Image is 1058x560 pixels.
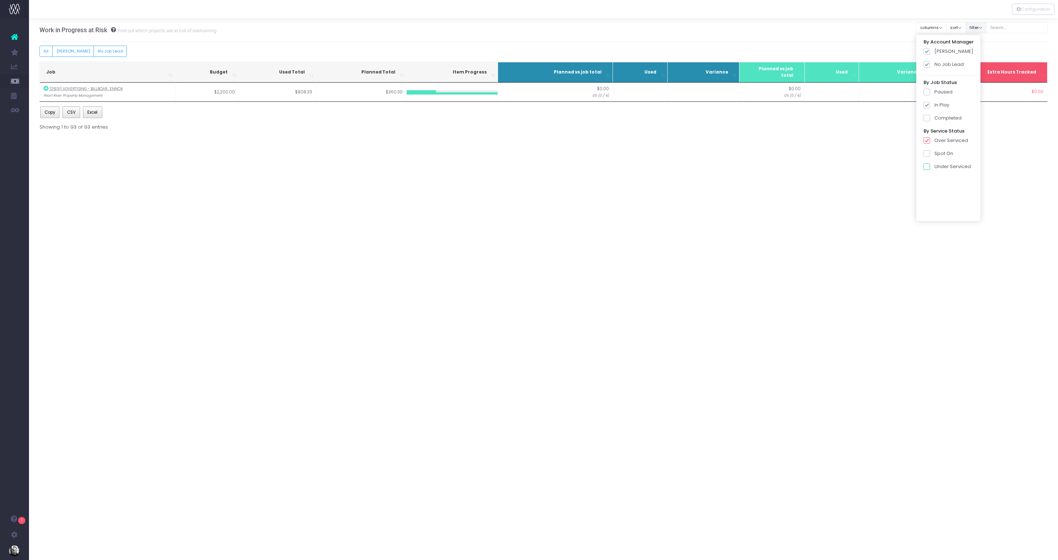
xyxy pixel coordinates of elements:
th: Planned Total: activate to sort column ascending [316,62,407,83]
button: Excel [83,106,102,118]
label: No Job Lead [924,61,964,68]
div: filter [916,35,980,221]
span: Excel [87,109,97,116]
label: Paused [924,88,953,96]
th: Planned vs job total: activate to sort column ascending [739,62,805,83]
img: images/default_profile_image.png [9,546,20,556]
span: $0.00 [1032,89,1044,95]
label: In Play [924,101,949,109]
div: Vertical button group [1012,4,1054,15]
span: Variance [897,69,920,76]
span: Used [836,69,848,76]
span: CSV [67,109,76,116]
span: Planned Total [361,69,395,76]
th: Budget: activate to sort column ascending [175,62,239,83]
label: [PERSON_NAME] [924,48,974,55]
label: Under Serviced [924,163,971,170]
button: All [40,46,53,57]
span: Item Progress [453,69,487,76]
button: [PERSON_NAME] [52,46,94,57]
button: columns [916,22,946,33]
button: filter [966,22,987,33]
button: sort [946,22,966,33]
small: Find out which projects are at risk of overrunning [116,26,216,34]
div: Showing 1 to 93 of 93 entries [40,120,108,131]
span: Extra Hours Tracked [987,69,1036,76]
span: Planned vs job total [746,66,793,79]
button: Copy [40,106,60,118]
th: Job: activate to sort column ascending [40,62,175,83]
span: Planned vs job total [554,69,602,76]
span: 0% (0 / 4) [784,93,801,99]
span: 0% (0 / 4) [592,93,609,99]
span: Variance [706,69,728,76]
th: A positive value means you have overserviced (logged more than allowed) to date so these will tur... [859,62,931,83]
button: CSV [62,106,80,118]
input: Search... [986,22,1048,33]
h3: Work in Progress at Risk [40,26,216,34]
th: A positive value means you have overserviced (logged more than allowed) on completed items to dat... [668,62,739,83]
button: No Job Lead [94,46,127,57]
th: Extra Hours Tracked: activate to sort column ascending [931,62,1047,83]
label: Completed [924,114,962,122]
label: Spot On [924,150,953,157]
th: Turns red if it is larger than the budgetIf certain items are excluded from the report, they will... [239,62,316,83]
td: $2,200.00 [175,83,239,101]
th: Used: activate to sort column ascending [613,62,668,83]
div: By Service Status [916,126,980,136]
span: Used [644,69,656,76]
th: Item Progress: activate to sort column ascending [407,62,498,83]
abbr: [25131] Advertising - Billboard - Bridge and Lennox [50,86,123,92]
div: By Account Manager [916,37,980,47]
span: Used Total [279,69,305,76]
span: Copy [45,109,55,116]
span: Pearl River Property Management [43,93,102,99]
div: By Job Status [916,78,980,87]
th: Used: activate to sort column ascending [805,62,859,83]
button: Configuration [1012,4,1054,15]
td: $0.00 [739,83,805,101]
span: Budget [210,69,228,76]
span: 1 [18,517,25,524]
th: Planned vs job total: activate to sort column ascending [498,62,613,83]
td: $0.00 [498,83,613,101]
span: $808.33 [295,89,312,96]
label: Over Serviced [924,137,968,144]
td: $360.30 [316,83,407,101]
